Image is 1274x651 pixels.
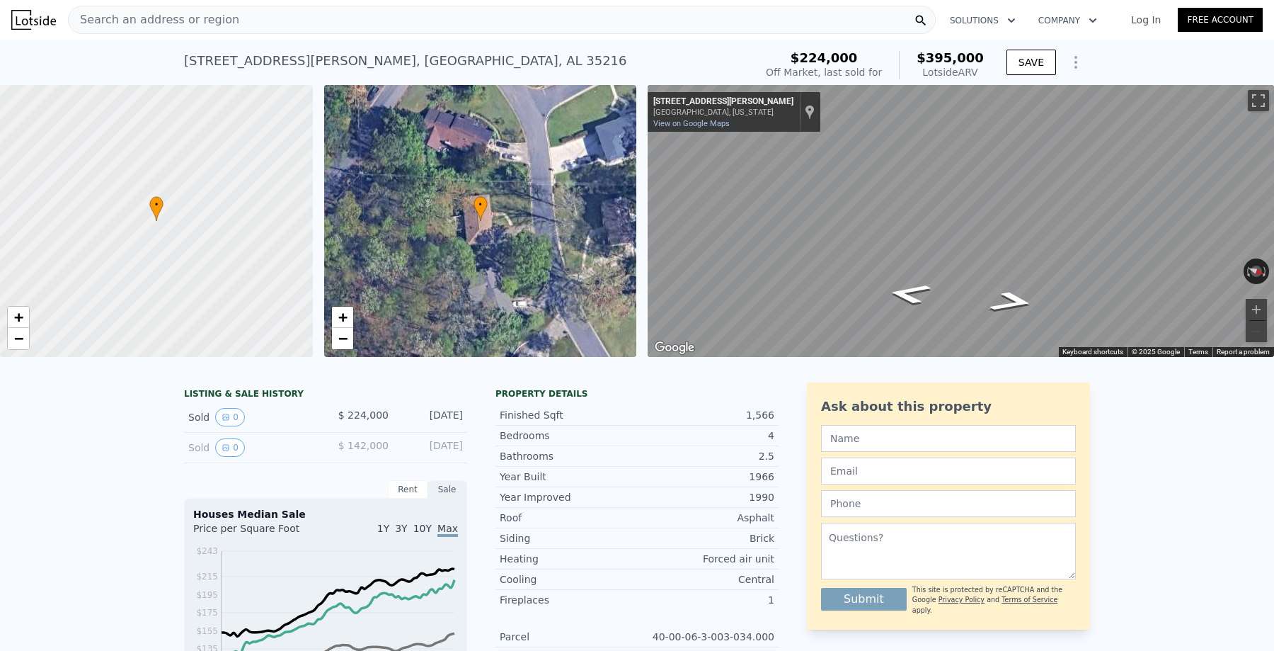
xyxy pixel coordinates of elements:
[637,572,774,587] div: Central
[917,50,984,65] span: $395,000
[939,8,1027,33] button: Solutions
[821,397,1076,417] div: Ask about this property
[637,429,774,443] div: 4
[188,408,314,426] div: Sold
[1246,299,1267,320] button: Zoom in
[500,470,637,484] div: Year Built
[196,608,218,618] tspan: $175
[821,425,1076,452] input: Name
[196,572,218,582] tspan: $215
[184,388,467,402] div: LISTING & SALE HISTORY
[821,490,1076,517] input: Phone
[474,196,488,221] div: •
[939,596,985,604] a: Privacy Policy
[637,593,774,607] div: 1
[196,626,218,636] tspan: $155
[500,490,637,504] div: Year Improved
[653,108,793,117] div: [GEOGRAPHIC_DATA], [US_STATE]
[11,10,56,30] img: Lotside
[215,408,245,426] button: View historical data
[338,308,347,326] span: +
[1062,347,1123,357] button: Keyboard shortcuts
[917,65,984,79] div: Lotside ARV
[805,104,815,120] a: Show location on map
[69,11,239,28] span: Search an address or region
[188,438,314,457] div: Sold
[637,449,774,463] div: 2.5
[500,511,637,525] div: Roof
[1006,50,1056,75] button: SAVE
[637,511,774,525] div: Asphalt
[193,521,326,544] div: Price per Square Foot
[338,329,347,347] span: −
[400,408,463,426] div: [DATE]
[500,531,637,545] div: Siding
[437,523,458,537] span: Max
[193,507,458,521] div: Houses Median Sale
[637,470,774,484] div: 1966
[651,339,698,357] img: Google
[653,119,730,128] a: View on Google Maps
[791,50,858,65] span: $224,000
[637,552,774,566] div: Forced air unit
[868,278,950,309] path: Go South, Sumner Ln
[338,409,389,421] span: $ 224,000
[1262,259,1270,284] button: Rotate clockwise
[8,307,29,328] a: Zoom in
[648,85,1274,357] div: Street View
[184,51,627,71] div: [STREET_ADDRESS][PERSON_NAME] , [GEOGRAPHIC_DATA] , AL 35216
[8,328,29,349] a: Zoom out
[377,523,389,534] span: 1Y
[500,429,637,443] div: Bedrooms
[648,85,1274,357] div: Map
[1002,596,1057,604] a: Terms of Service
[1114,13,1178,27] a: Log In
[215,438,245,457] button: View historical data
[149,198,163,211] span: •
[338,440,389,451] span: $ 142,000
[766,65,882,79] div: Off Market, last sold for
[474,198,488,211] span: •
[388,480,427,499] div: Rent
[500,408,637,422] div: Finished Sqft
[1178,8,1263,32] a: Free Account
[821,458,1076,485] input: Email
[651,339,698,357] a: Open this area in Google Maps (opens a new window)
[500,449,637,463] div: Bathrooms
[1188,348,1208,356] a: Terms
[196,590,218,600] tspan: $195
[1243,262,1270,281] button: Reset the view
[149,196,163,221] div: •
[196,546,218,556] tspan: $243
[413,523,432,534] span: 10Y
[653,96,793,108] div: [STREET_ADDRESS][PERSON_NAME]
[495,388,779,400] div: Property details
[1248,90,1269,111] button: Toggle fullscreen view
[1244,259,1251,284] button: Rotate counterclockwise
[970,286,1054,317] path: Go North, Sumner Ln
[427,480,467,499] div: Sale
[500,552,637,566] div: Heating
[500,572,637,587] div: Cooling
[1246,321,1267,342] button: Zoom out
[821,588,907,611] button: Submit
[500,593,637,607] div: Fireplaces
[637,531,774,545] div: Brick
[637,630,774,644] div: 40-00-06-3-003-034.000
[1217,348,1270,356] a: Report a problem
[1062,48,1090,77] button: Show Options
[14,329,23,347] span: −
[400,438,463,457] div: [DATE]
[1132,348,1180,356] span: © 2025 Google
[395,523,407,534] span: 3Y
[637,408,774,422] div: 1,566
[14,308,23,326] span: +
[332,328,353,349] a: Zoom out
[332,307,353,328] a: Zoom in
[637,490,774,504] div: 1990
[912,585,1076,616] div: This site is protected by reCAPTCHA and the Google and apply.
[1027,8,1108,33] button: Company
[500,630,637,644] div: Parcel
